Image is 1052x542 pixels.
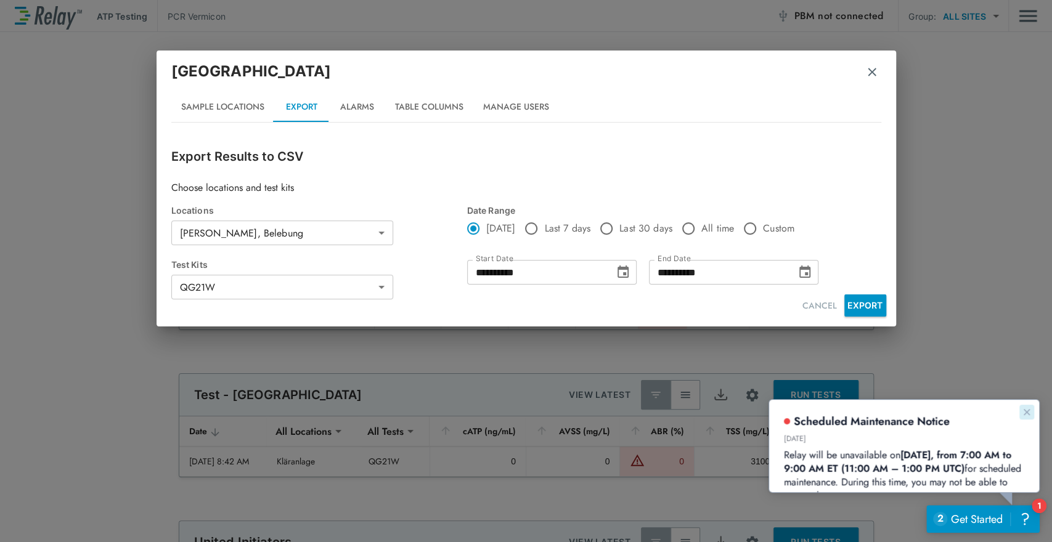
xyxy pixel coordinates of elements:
[171,92,274,122] button: Sample Locations
[763,221,794,236] span: Custom
[619,221,672,236] span: Last 30 days
[544,221,590,236] span: Last 7 days
[793,260,817,285] button: Choose date, selected date is Sep 4, 2025
[701,221,734,236] span: All time
[171,180,881,195] p: Choose locations and test kits
[769,399,1040,493] iframe: Resource center popout
[844,294,886,317] button: EXPORT
[467,205,822,216] div: Date Range
[171,205,467,216] div: Locations
[330,92,385,122] button: Alarms
[171,259,467,270] div: Test Kits
[15,49,255,103] p: Relay will be unavailable on for scheduled maintenance. During this time, you may not be able to ...
[250,5,265,20] button: Dismiss announcement
[611,260,635,285] button: Choose date, selected date is Sep 4, 2025
[926,505,1040,533] iframe: Resource center
[171,275,393,299] div: QG21W
[486,221,516,236] span: [DATE]
[171,147,881,166] p: Export Results to CSV
[15,48,245,76] b: [DATE], from 7:00 AM to 9:00 AM ET (11:00 AM – 1:00 PM UTC)
[171,60,332,83] p: [GEOGRAPHIC_DATA]
[866,66,878,78] img: Remove
[274,92,330,122] button: Export
[476,254,513,263] label: Start Date
[1032,498,1046,513] iframe: Resource center unread badge
[658,254,690,263] label: End Date
[171,220,393,245] div: [PERSON_NAME], Belebung
[797,294,842,317] button: CANCEL
[385,92,473,122] button: Table Columns
[473,92,559,122] button: Manage Users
